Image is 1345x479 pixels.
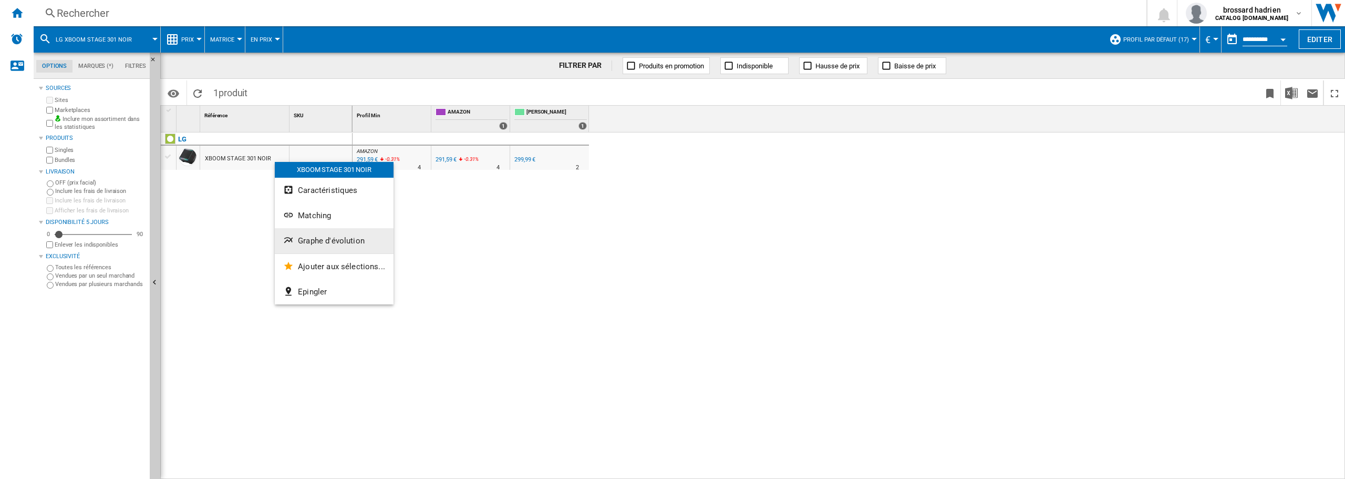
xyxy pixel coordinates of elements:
[298,262,385,271] span: Ajouter aux sélections...
[275,162,394,178] div: XBOOM STAGE 301 NOIR
[275,254,394,279] button: Ajouter aux sélections...
[275,203,394,228] button: Matching
[298,236,365,246] span: Graphe d'évolution
[298,287,327,297] span: Epingler
[275,228,394,253] button: Graphe d'évolution
[298,186,357,195] span: Caractéristiques
[275,279,394,304] button: Epingler...
[298,211,331,220] span: Matching
[275,178,394,203] button: Caractéristiques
